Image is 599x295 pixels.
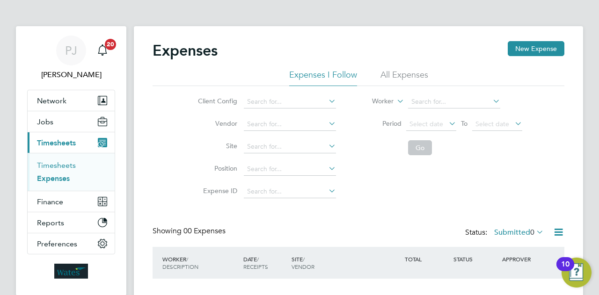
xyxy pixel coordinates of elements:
span: Select date [475,120,509,128]
label: Submitted [494,228,544,237]
div: Status: [465,226,546,239]
button: Go [408,140,432,155]
button: Timesheets [28,132,115,153]
h2: Expenses [153,41,218,60]
label: Client Config [195,97,237,105]
input: Search for... [244,163,336,176]
div: SITE [289,251,402,275]
span: Paul Jones [27,69,115,80]
label: Worker [351,97,394,106]
span: 00 Expenses [183,226,226,236]
a: 20 [93,36,112,65]
input: Search for... [244,118,336,131]
div: Timesheets [28,153,115,191]
span: DESCRIPTION [162,263,198,270]
span: 20 [105,39,116,50]
span: RECEIPTS [243,263,268,270]
span: Reports [37,218,64,227]
div: STATUS [451,251,500,267]
button: New Expense [508,41,564,56]
div: TOTAL [402,251,451,267]
div: APPROVER [500,251,548,267]
span: Finance [37,197,63,206]
img: wates-logo-retina.png [54,264,88,279]
label: Position [195,164,237,173]
span: 0 [530,228,534,237]
a: PJ[PERSON_NAME] [27,36,115,80]
span: / [303,255,305,263]
span: / [257,255,259,263]
label: Period [359,119,402,128]
input: Search for... [244,185,336,198]
span: VENDOR [292,263,314,270]
span: / [186,255,188,263]
div: WORKER [160,251,241,275]
span: To [458,117,470,130]
input: Search for... [408,95,500,108]
label: Expense ID [195,187,237,195]
div: DATE [241,251,290,275]
button: Reports [28,212,115,233]
span: Timesheets [37,138,76,147]
span: Select date [409,120,443,128]
span: PJ [65,44,77,57]
button: Jobs [28,111,115,132]
button: Finance [28,191,115,212]
input: Search for... [244,95,336,108]
a: Timesheets [37,161,76,170]
label: Vendor [195,119,237,128]
a: Expenses [37,174,70,183]
input: Search for... [244,140,336,153]
span: Network [37,96,66,105]
label: Site [195,142,237,150]
a: Go to home page [27,264,115,279]
span: Jobs [37,117,53,126]
button: Preferences [28,233,115,254]
li: All Expenses [380,69,428,86]
span: Preferences [37,239,77,248]
li: Expenses I Follow [289,69,357,86]
button: Open Resource Center, 10 new notifications [562,258,592,288]
button: Network [28,90,115,111]
div: 10 [561,264,570,276]
div: Showing [153,226,227,236]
